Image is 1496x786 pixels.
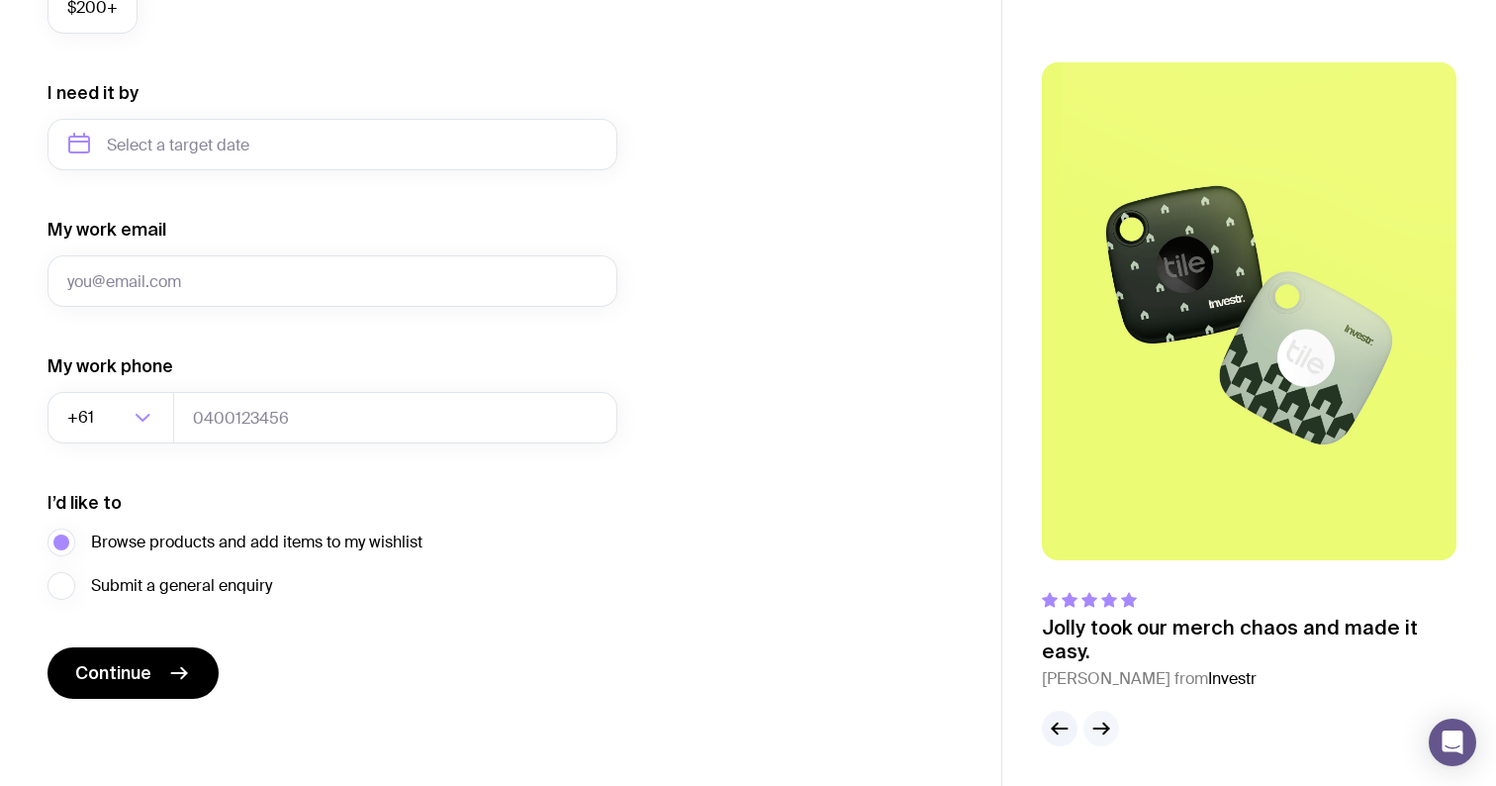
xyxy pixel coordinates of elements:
span: Browse products and add items to my wishlist [91,531,422,554]
label: I need it by [47,81,139,105]
input: 0400123456 [173,392,617,443]
label: My work email [47,218,166,242]
cite: [PERSON_NAME] from [1042,667,1456,691]
label: My work phone [47,354,173,378]
div: Open Intercom Messenger [1429,719,1476,766]
button: Continue [47,647,219,699]
p: Jolly took our merch chaos and made it easy. [1042,616,1456,663]
input: Search for option [98,392,129,443]
span: Continue [75,661,151,685]
label: I’d like to [47,491,122,515]
input: you@email.com [47,255,617,307]
span: Investr [1208,668,1257,689]
div: Search for option [47,392,174,443]
span: +61 [67,392,98,443]
span: Submit a general enquiry [91,574,272,598]
input: Select a target date [47,119,617,170]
